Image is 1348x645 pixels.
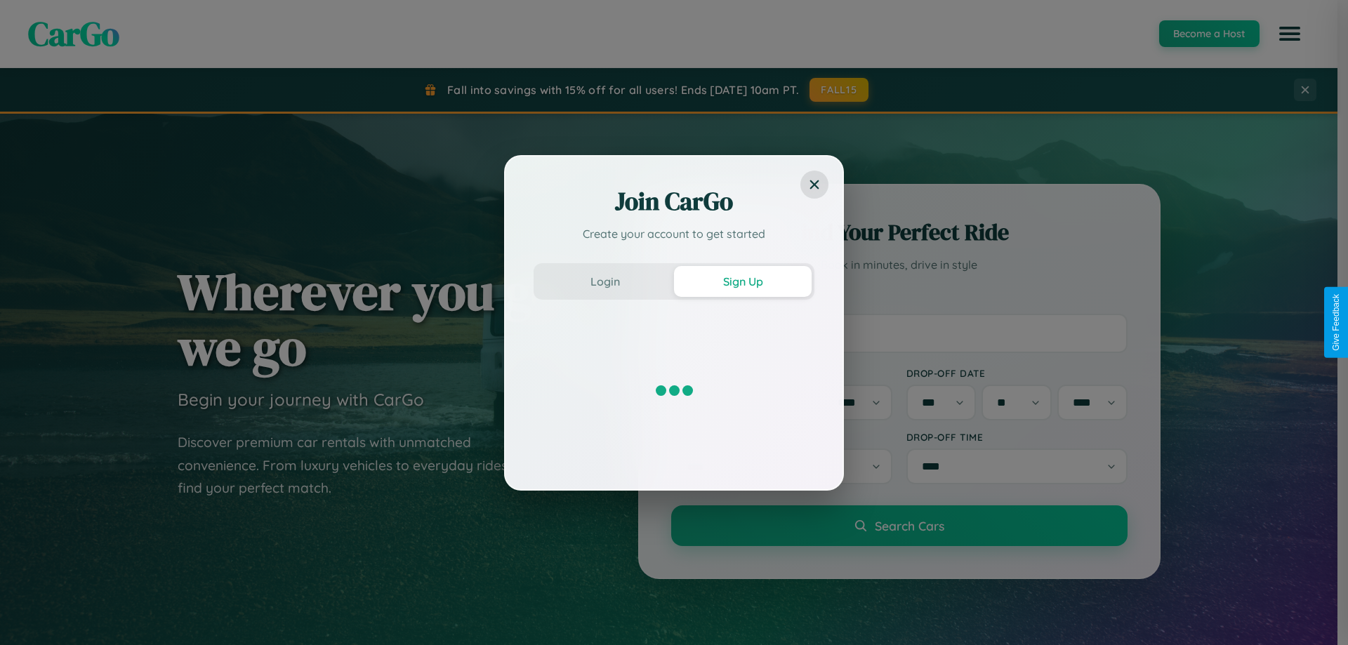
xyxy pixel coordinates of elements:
button: Login [536,266,674,297]
h2: Join CarGo [534,185,814,218]
iframe: Intercom live chat [14,597,48,631]
div: Give Feedback [1331,294,1341,351]
button: Sign Up [674,266,812,297]
p: Create your account to get started [534,225,814,242]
